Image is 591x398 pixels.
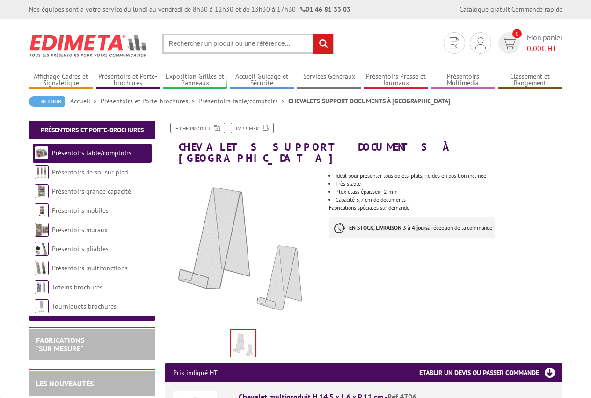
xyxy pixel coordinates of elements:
[35,146,49,160] img: Présentoirs table/comptoirs
[35,280,49,294] img: Totems brochures
[96,72,161,88] a: Présentoirs et Porte-brochures
[52,245,109,253] a: Présentoirs pliables
[300,5,350,14] strong: 01 46 81 33 03
[101,97,198,105] a: Présentoirs et Porte-brochures
[498,72,562,88] a: Classement et Rangement
[52,302,117,311] a: Tourniquets brochures
[230,72,294,88] a: Accueil Guidage et Sécurité
[35,184,49,198] img: Présentoirs grande capacité
[336,173,562,179] li: Idéal pour présenter tous objets, plats, rigides en position inclinée
[52,225,108,234] a: Présentoirs muraux
[198,97,288,105] a: Présentoirs table/comptoirs
[512,29,522,38] span: 0
[460,5,562,14] div: |
[450,37,459,49] img: devis rapide
[52,168,128,176] a: Présentoirs de sol sur pied
[475,37,486,49] img: devis rapide
[349,224,428,231] strong: EN STOCK, LIVRAISON 3 à 4 jours
[52,149,131,157] a: Présentoirs table/comptoirs
[165,168,322,326] img: chevalets_4707.jpg
[288,96,451,106] li: CHEVALETS SUPPORT DOCUMENTS À [GEOGRAPHIC_DATA]
[297,72,361,88] a: Services Généraux
[52,206,109,215] a: Présentoirs mobiles
[336,197,562,203] li: Capacité 3,7 cm de documents
[36,335,84,353] a: FABRICATIONS"Sur Mesure"
[511,5,562,14] a: Commande rapide
[329,217,495,238] p: à réception de la commande
[329,164,569,247] div: Fabrications spéciales sur demande
[527,43,541,53] span: 0,00
[35,261,49,275] img: Présentoirs multifonctions
[336,189,562,195] li: Plexiglass épaisseur 2 mm
[52,283,102,291] a: Totems brochures
[502,38,516,49] img: devis rapide
[527,32,562,54] span: Mon panier
[36,379,94,388] a: LES NOUVEAUTÉS
[35,165,49,179] img: Présentoirs de sol sur pied
[170,123,225,133] a: Fiche produit
[460,5,510,14] a: Catalogue gratuit
[336,181,562,187] li: Très stable
[163,72,227,88] a: Exposition Grilles et Panneaux
[231,123,274,133] a: Imprimer
[364,72,428,88] a: Présentoirs Presse et Journaux
[313,34,333,54] input: rechercher
[35,203,49,217] img: Présentoirs mobiles
[29,5,350,14] div: Nos équipes sont à votre service du lundi au vendredi de 8h30 à 12h30 et de 13h30 à 17h30
[431,72,496,88] a: Présentoirs Multimédia
[231,330,255,359] img: chevalets_4707.jpg
[173,363,218,382] p: Prix indiqué HT
[52,187,131,195] a: Présentoirs grande capacité
[70,97,101,105] a: Accueil
[158,123,569,164] h1: CHEVALETS SUPPORT DOCUMENTS À [GEOGRAPHIC_DATA]
[35,242,49,256] img: Présentoirs pliables
[496,32,562,54] a: devis rapide 0 Mon panier 0,00€ HT
[527,43,562,54] span: € HT
[35,223,49,237] img: Présentoirs muraux
[52,264,128,272] a: Présentoirs multifonctions
[162,34,334,54] input: Rechercher un produit ou une référence...
[29,96,65,107] a: Retour
[419,363,562,382] h3: Etablir un devis ou passer commande
[29,72,94,88] a: Affichage Cadres et Signalétique
[29,28,148,63] img: Edimeta
[35,299,49,313] img: Tourniquets brochures
[41,126,144,134] a: Présentoirs et Porte-brochures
